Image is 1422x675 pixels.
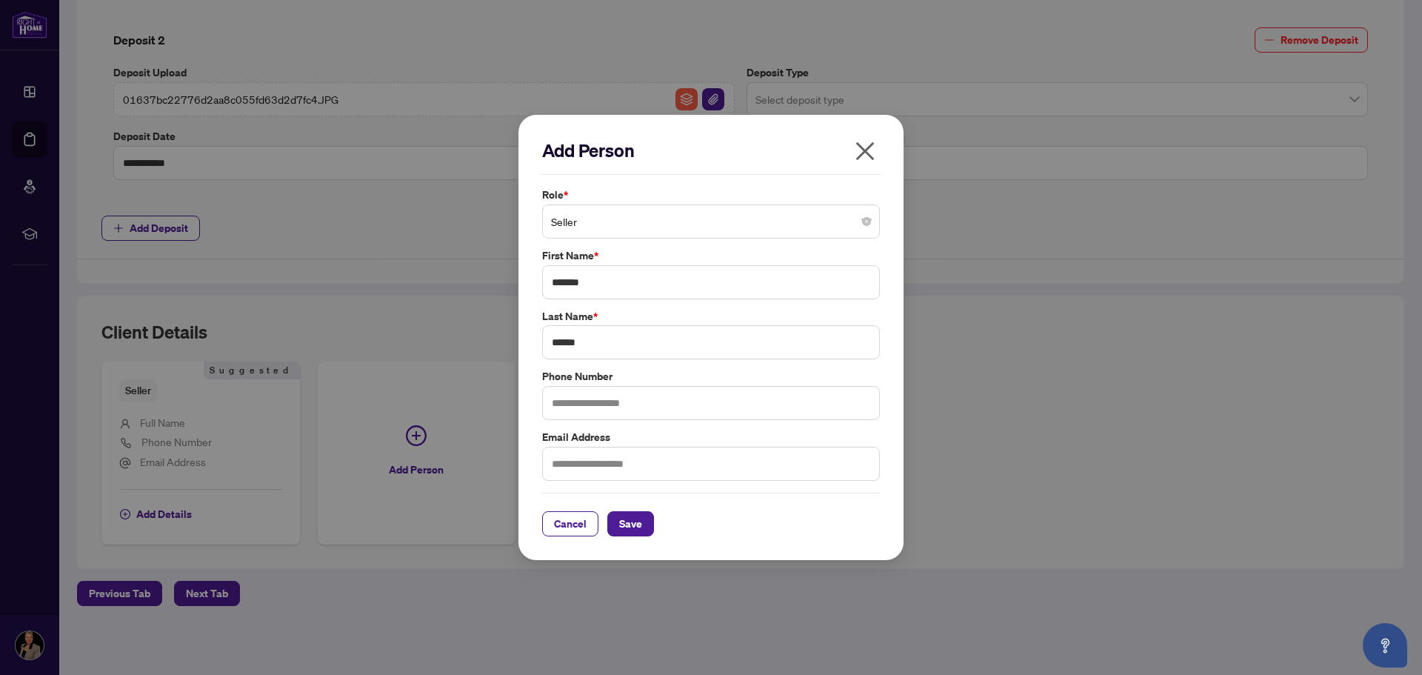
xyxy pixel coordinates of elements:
button: Save [607,511,654,536]
label: Last Name [542,308,880,325]
label: Phone Number [542,368,880,385]
span: Seller [551,207,871,236]
span: Save [619,512,642,536]
label: First Name [542,247,880,264]
h2: Add Person [542,139,880,162]
button: Open asap [1363,623,1407,668]
span: Cancel [554,512,587,536]
span: close-circle [862,217,871,226]
span: close [853,139,877,163]
label: Role [542,187,880,203]
button: Cancel [542,511,598,536]
label: Email Address [542,429,880,445]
